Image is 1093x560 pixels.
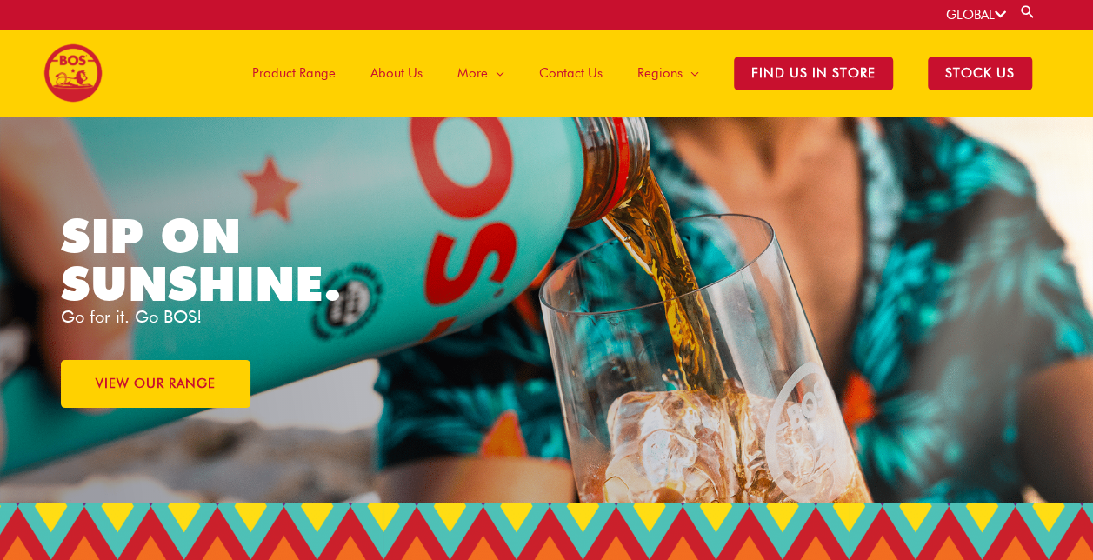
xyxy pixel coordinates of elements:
[370,47,423,99] span: About Us
[43,43,103,103] img: BOS logo finals-200px
[946,7,1006,23] a: GLOBAL
[716,30,910,117] a: Find Us in Store
[96,377,216,390] span: VIEW OUR RANGE
[620,30,716,117] a: Regions
[734,57,893,90] span: Find Us in Store
[222,30,1050,117] nav: Site Navigation
[61,308,547,325] p: Go for it. Go BOS!
[539,47,603,99] span: Contact Us
[910,30,1050,117] a: STOCK US
[353,30,440,117] a: About Us
[928,57,1032,90] span: STOCK US
[637,47,683,99] span: Regions
[522,30,620,117] a: Contact Us
[61,360,250,408] a: VIEW OUR RANGE
[235,30,353,117] a: Product Range
[440,30,522,117] a: More
[1019,3,1036,20] a: Search button
[252,47,336,99] span: Product Range
[457,47,488,99] span: More
[61,212,416,308] h1: SIP ON SUNSHINE.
